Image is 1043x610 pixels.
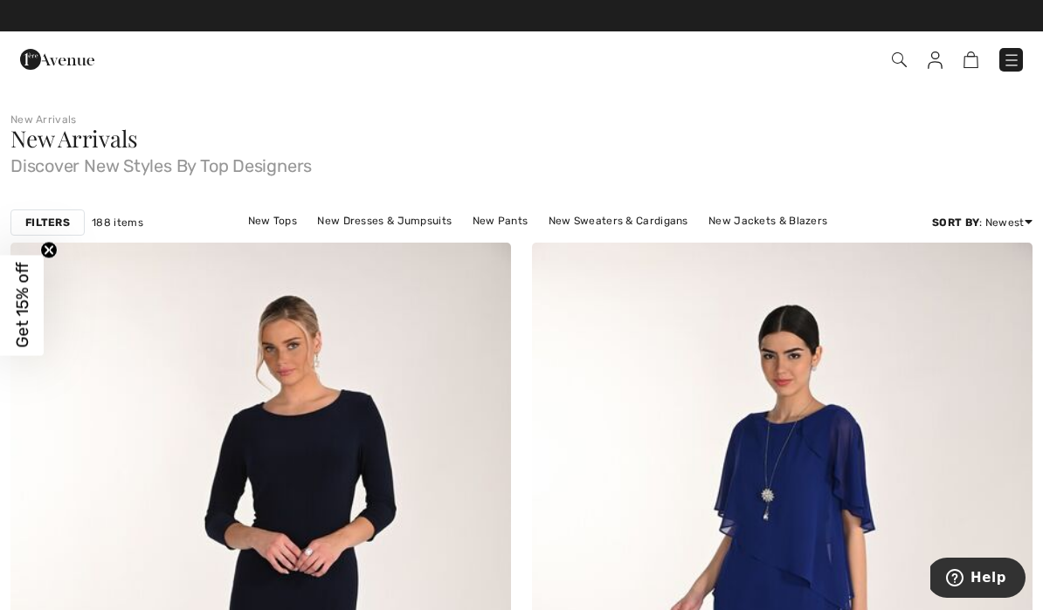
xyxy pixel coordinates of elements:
iframe: Opens a widget where you can find more information [930,558,1026,601]
span: Get 15% off [12,263,32,348]
span: New Arrivals [10,123,137,154]
a: New Pants [464,209,537,232]
img: Menu [1003,51,1020,69]
a: New Dresses & Jumpsuits [308,209,460,232]
strong: Sort By [932,216,979,229]
button: Close teaser [40,241,58,258]
img: Search [892,52,907,67]
img: My Info [928,51,943,69]
a: New Skirts [451,232,523,255]
a: New Outerwear [526,232,625,255]
div: : Newest [932,215,1033,230]
a: New Tops [239,209,306,232]
span: Discover New Styles By Top Designers [10,150,1033,175]
span: 188 items [92,215,143,230]
a: New Jackets & Blazers [700,209,836,232]
img: Shopping Bag [964,51,978,68]
a: New Sweaters & Cardigans [540,209,697,232]
strong: Filters [25,215,70,230]
a: 1ère Avenue [20,50,94,66]
a: New Arrivals [10,113,77,126]
img: 1ère Avenue [20,42,94,77]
